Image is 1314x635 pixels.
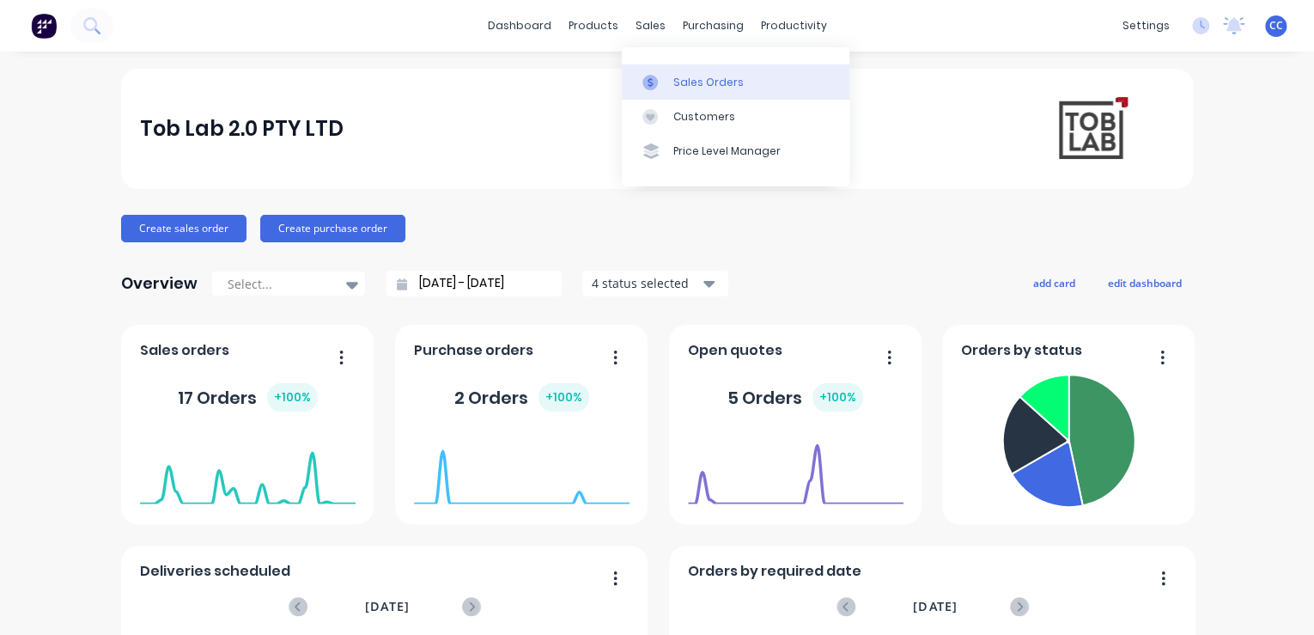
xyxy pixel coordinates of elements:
div: productivity [752,13,836,39]
div: Customers [673,109,735,125]
a: Customers [622,100,849,134]
div: + 100 % [267,383,318,412]
button: Create sales order [121,215,246,242]
button: Create purchase order [260,215,405,242]
span: Open quotes [688,340,782,361]
span: Orders by required date [688,561,861,582]
div: settings [1114,13,1178,39]
div: Sales Orders [673,75,744,90]
div: + 100 % [538,383,589,412]
div: 2 Orders [454,383,589,412]
div: purchasing [674,13,752,39]
div: 5 Orders [727,383,863,412]
a: Sales Orders [622,64,849,99]
div: Price Level Manager [673,143,781,159]
img: Factory [31,13,57,39]
a: dashboard [479,13,560,39]
div: 4 status selected [592,274,700,292]
span: Orders by status [961,340,1082,361]
button: add card [1022,272,1086,294]
span: CC [1269,18,1283,34]
span: Purchase orders [414,340,533,361]
div: 17 Orders [178,383,318,412]
div: Overview [121,266,198,301]
div: Tob Lab 2.0 PTY LTD [140,112,344,146]
button: edit dashboard [1097,272,1193,294]
span: [DATE] [913,597,958,616]
span: Sales orders [140,340,229,361]
div: sales [627,13,674,39]
div: + 100 % [812,383,863,412]
img: Tob Lab 2.0 PTY LTD [1054,93,1129,165]
a: Price Level Manager [622,134,849,168]
button: 4 status selected [582,271,728,296]
div: products [560,13,627,39]
span: [DATE] [365,597,410,616]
